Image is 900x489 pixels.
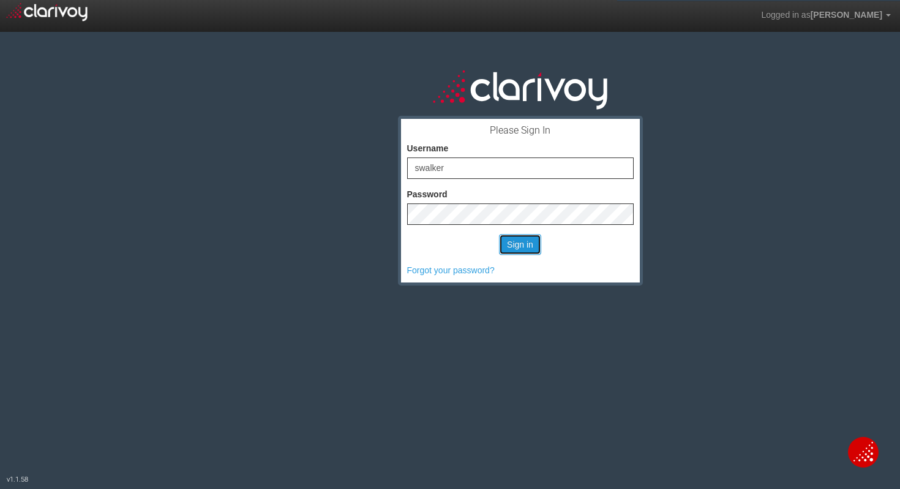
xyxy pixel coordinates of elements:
[499,234,541,255] button: Sign in
[433,67,607,111] img: clarivoy_whitetext_transbg.svg
[407,188,448,200] label: Password
[407,142,449,154] label: Username
[752,1,900,30] a: Logged in as[PERSON_NAME]
[407,125,634,136] h3: Please Sign In
[407,265,495,275] a: Forgot your password?
[407,157,634,179] input: Username
[811,10,882,20] span: [PERSON_NAME]
[761,10,810,20] span: Logged in as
